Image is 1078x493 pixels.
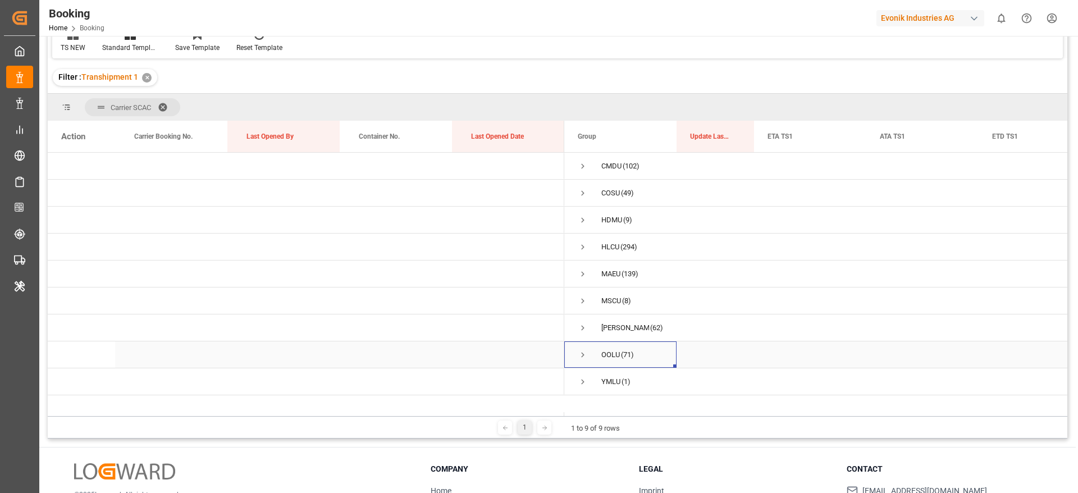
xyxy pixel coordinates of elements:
[61,43,85,53] div: TS NEW
[650,315,663,341] span: (62)
[74,463,175,480] img: Logward Logo
[48,341,564,368] div: Press SPACE to select this row.
[622,288,631,314] span: (8)
[48,153,564,180] div: Press SPACE to select this row.
[690,133,730,140] span: Update Last Opened By
[601,180,620,206] div: COSU
[601,207,622,233] div: HDMU
[111,103,151,112] span: Carrier SCAC
[876,7,989,29] button: Evonik Industries AG
[58,72,81,81] span: Filter :
[1014,6,1039,31] button: Help Center
[992,133,1018,140] span: ETD TS1
[639,463,833,475] h3: Legal
[236,43,282,53] div: Reset Template
[601,315,649,341] div: [PERSON_NAME]
[49,5,104,22] div: Booking
[175,43,220,53] div: Save Template
[989,6,1014,31] button: show 0 new notifications
[578,133,596,140] span: Group
[48,314,564,341] div: Press SPACE to select this row.
[48,287,564,314] div: Press SPACE to select this row.
[601,153,622,179] div: CMDU
[142,73,152,83] div: ✕
[246,133,294,140] span: Last Opened By
[601,342,620,368] div: OOLU
[623,207,632,233] span: (9)
[601,234,619,260] div: HLCU
[571,423,620,434] div: 1 to 9 of 9 rows
[601,288,621,314] div: MSCU
[880,133,905,140] span: ATA TS1
[622,261,638,287] span: (139)
[48,368,564,395] div: Press SPACE to select this row.
[48,180,564,207] div: Press SPACE to select this row.
[768,133,793,140] span: ETA TS1
[431,463,625,475] h3: Company
[622,369,631,395] span: (1)
[601,261,620,287] div: MAEU
[847,463,1041,475] h3: Contact
[876,10,984,26] div: Evonik Industries AG
[359,133,400,140] span: Container No.
[49,24,67,32] a: Home
[623,153,640,179] span: (102)
[471,133,524,140] span: Last Opened Date
[48,234,564,261] div: Press SPACE to select this row.
[134,133,193,140] span: Carrier Booking No.
[48,261,564,287] div: Press SPACE to select this row.
[621,180,634,206] span: (49)
[102,43,158,53] div: Standard Templates
[81,72,138,81] span: Transhipment 1
[61,131,85,141] div: Action
[621,342,634,368] span: (71)
[518,421,532,435] div: 1
[620,234,637,260] span: (294)
[48,207,564,234] div: Press SPACE to select this row.
[601,369,620,395] div: YMLU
